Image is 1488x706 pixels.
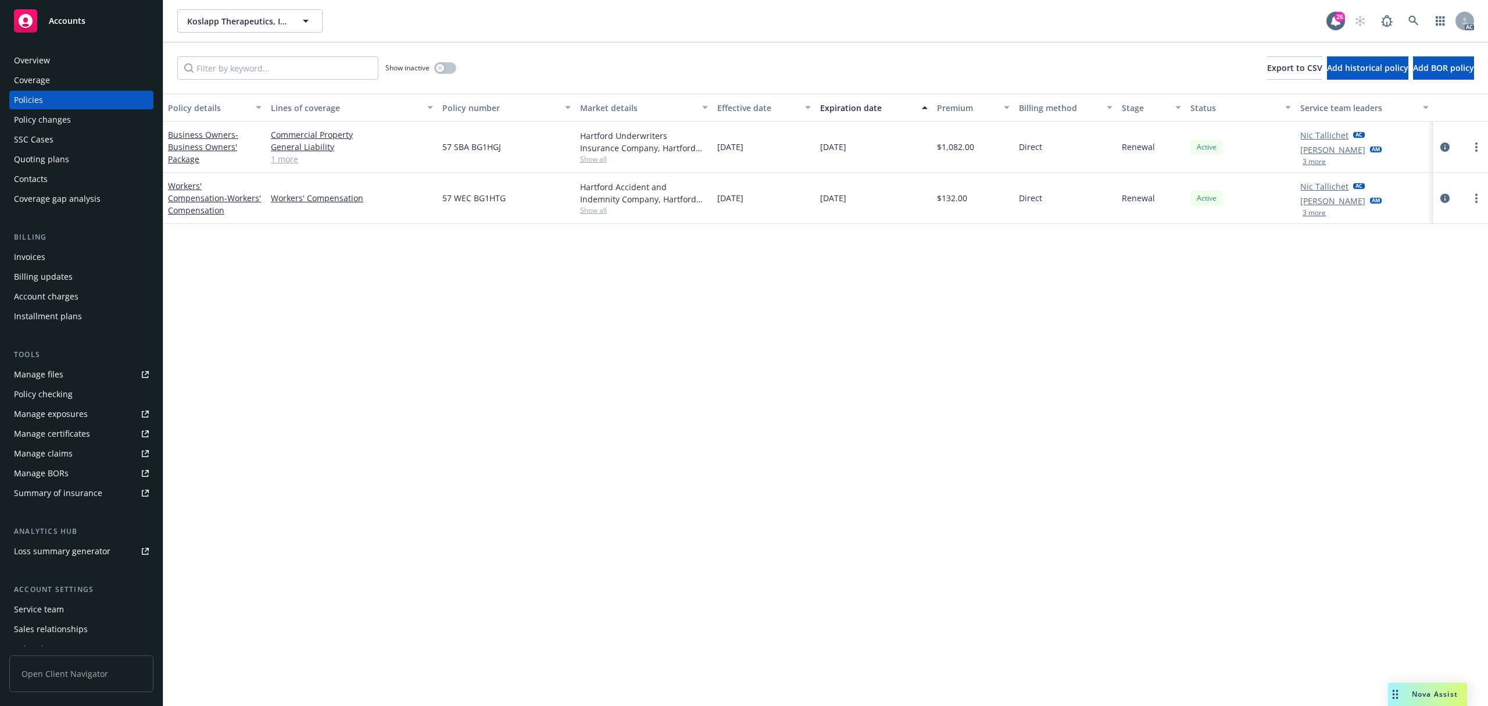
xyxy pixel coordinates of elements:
span: 57 WEC BG1HTG [442,192,506,204]
a: more [1469,191,1483,205]
button: Stage [1117,94,1186,122]
a: SSC Cases [9,130,153,149]
button: Policy details [163,94,266,122]
span: [DATE] [820,192,846,204]
button: Nova Assist [1388,683,1467,706]
span: $132.00 [937,192,967,204]
a: Manage exposures [9,405,153,423]
a: Quoting plans [9,150,153,169]
span: Nova Assist [1412,689,1458,699]
span: Direct [1019,141,1042,153]
span: [DATE] [820,141,846,153]
a: [PERSON_NAME] [1300,144,1365,156]
a: Contacts [9,170,153,188]
a: Policy checking [9,385,153,404]
a: Invoices [9,248,153,266]
span: Show all [580,205,708,215]
span: Open Client Navigator [9,655,153,692]
a: Report a Bug [1375,9,1398,33]
div: Policy checking [14,385,73,404]
a: Manage claims [9,444,153,463]
button: Add BOR policy [1413,56,1474,80]
span: - Business Owners' Package [168,129,238,165]
button: Status [1186,94,1296,122]
span: Show inactive [385,63,430,73]
span: Active [1195,193,1218,204]
a: Nic Tallichet [1300,180,1348,192]
a: Sales relationships [9,620,153,639]
div: Lines of coverage [271,102,420,114]
a: Related accounts [9,640,153,658]
button: Expiration date [815,94,932,122]
a: Switch app [1429,9,1452,33]
button: Service team leaders [1296,94,1433,122]
button: Add historical policy [1327,56,1408,80]
div: Overview [14,51,50,70]
div: Policy number [442,102,557,114]
div: Contacts [14,170,48,188]
span: Renewal [1122,141,1155,153]
div: 26 [1335,12,1345,22]
a: Manage certificates [9,425,153,443]
span: [DATE] [717,141,743,153]
span: Direct [1019,192,1042,204]
div: Stage [1122,102,1168,114]
a: circleInformation [1438,191,1452,205]
div: Hartford Underwriters Insurance Company, Hartford Insurance Group [580,130,708,154]
a: Billing updates [9,268,153,286]
button: Lines of coverage [266,94,438,122]
div: Analytics hub [9,526,153,537]
div: Hartford Accident and Indemnity Company, Hartford Insurance Group [580,181,708,205]
span: Add historical policy [1327,62,1408,73]
div: Premium [937,102,997,114]
a: more [1469,140,1483,154]
div: Coverage [14,71,50,90]
a: Accounts [9,5,153,37]
button: Koslapp Therapeutics, Inc. [177,9,323,33]
input: Filter by keyword... [177,56,378,80]
div: Status [1190,102,1278,114]
div: Billing updates [14,268,73,286]
a: Installment plans [9,307,153,326]
div: Policy changes [14,110,71,129]
a: General Liability [271,141,433,153]
a: Service team [9,600,153,619]
div: Invoices [14,248,45,266]
button: Market details [575,94,713,122]
div: Service team [14,600,64,619]
a: Workers' Compensation [271,192,433,204]
a: Search [1402,9,1425,33]
span: Export to CSV [1267,62,1322,73]
span: $1,082.00 [937,141,974,153]
a: Policies [9,91,153,109]
a: Loss summary generator [9,542,153,561]
div: Coverage gap analysis [14,190,101,208]
div: Billing method [1019,102,1100,114]
a: Manage BORs [9,464,153,483]
a: 1 more [271,153,433,165]
div: Effective date [717,102,798,114]
div: Account charges [14,287,78,306]
a: Nic Tallichet [1300,129,1348,141]
span: Active [1195,142,1218,152]
a: Business Owners [168,129,238,165]
div: Quoting plans [14,150,69,169]
span: Add BOR policy [1413,62,1474,73]
div: Account settings [9,584,153,596]
div: Sales relationships [14,620,88,639]
div: Billing [9,231,153,243]
div: Policy details [168,102,249,114]
a: Policy changes [9,110,153,129]
div: Summary of insurance [14,484,102,502]
div: Related accounts [14,640,81,658]
div: Manage certificates [14,425,90,443]
button: Premium [932,94,1015,122]
div: Expiration date [820,102,915,114]
div: Manage claims [14,444,73,463]
a: Workers' Compensation [168,180,261,216]
span: Koslapp Therapeutics, Inc. [187,15,288,27]
div: Manage exposures [14,405,88,423]
button: Policy number [438,94,575,122]
a: circleInformation [1438,140,1452,154]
